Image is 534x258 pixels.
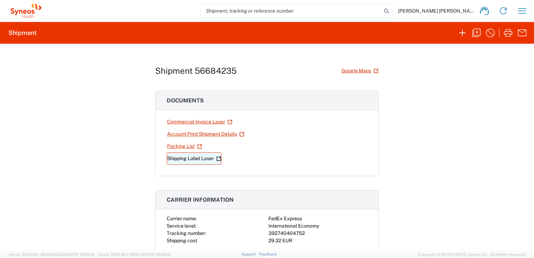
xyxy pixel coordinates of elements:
[167,230,206,236] span: Tracking number:
[268,237,367,244] div: 29.32 EUR
[167,238,197,243] span: Shipping cost
[268,215,367,222] div: FedEx Express
[268,230,367,237] div: 392740404752
[143,252,171,257] span: [DATE] 09:39:01
[341,65,379,77] a: Google Maps
[167,140,202,152] a: Packing List
[167,196,234,203] span: Carrier information
[201,4,382,17] input: Shipment, tracking or reference number
[268,222,367,230] div: International Economy
[67,252,95,257] span: [DATE] 09:50:51
[167,152,222,165] a: Shipping Label Laser
[167,116,233,128] a: Commercial Invoice Laser
[167,223,196,229] span: Service level:
[98,252,171,257] span: Client: 2025.19.0-129fbcf
[167,97,204,104] span: Documents
[398,8,475,14] span: [PERSON_NAME] [PERSON_NAME]
[167,216,197,221] span: Carrier name:
[8,252,95,257] span: Server: 2025.19.0-49328d0a35e
[8,29,37,37] h2: Shipment
[155,66,237,76] h1: Shipment 56684235
[241,252,259,256] a: Support
[418,251,526,258] span: Copyright © [DATE]-[DATE] Agistix Inc., All Rights Reserved
[167,128,245,140] a: Account Print Shipment Details
[259,252,277,256] a: Feedback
